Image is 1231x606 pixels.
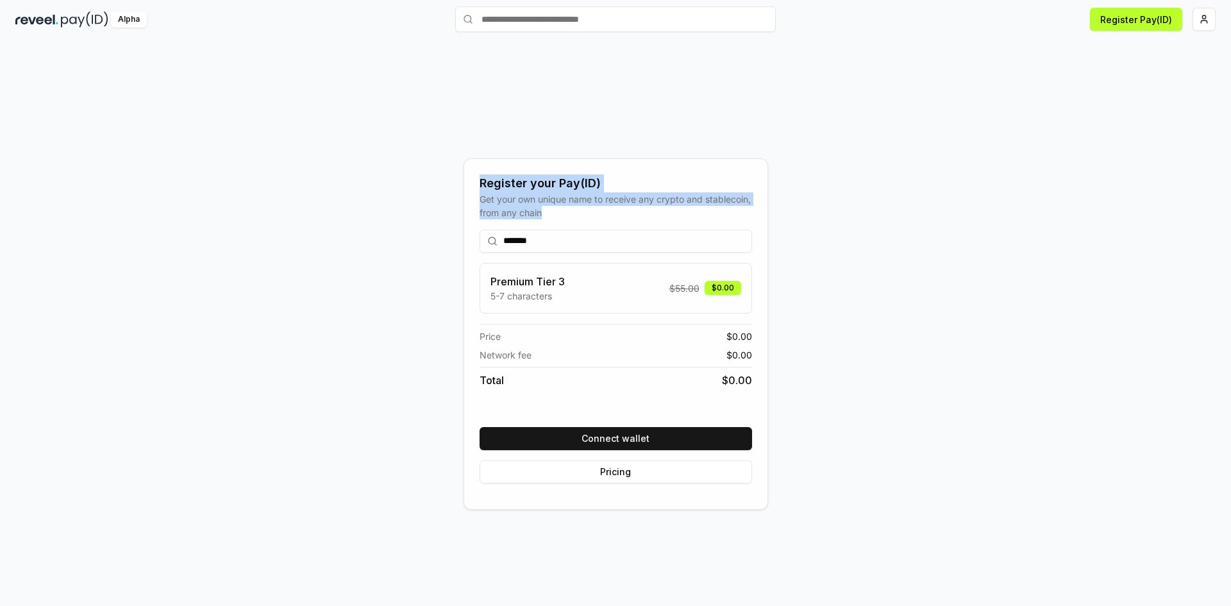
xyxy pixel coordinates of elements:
[490,289,565,303] p: 5-7 characters
[61,12,108,28] img: pay_id
[480,174,752,192] div: Register your Pay(ID)
[111,12,147,28] div: Alpha
[726,330,752,343] span: $ 0.00
[669,282,699,295] span: $ 55.00
[705,281,741,295] div: $0.00
[722,373,752,388] span: $ 0.00
[480,192,752,219] div: Get your own unique name to receive any crypto and stablecoin, from any chain
[726,348,752,362] span: $ 0.00
[15,12,58,28] img: reveel_dark
[480,348,532,362] span: Network fee
[480,373,504,388] span: Total
[490,274,565,289] h3: Premium Tier 3
[1090,8,1182,31] button: Register Pay(ID)
[480,460,752,484] button: Pricing
[480,330,501,343] span: Price
[480,427,752,450] button: Connect wallet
